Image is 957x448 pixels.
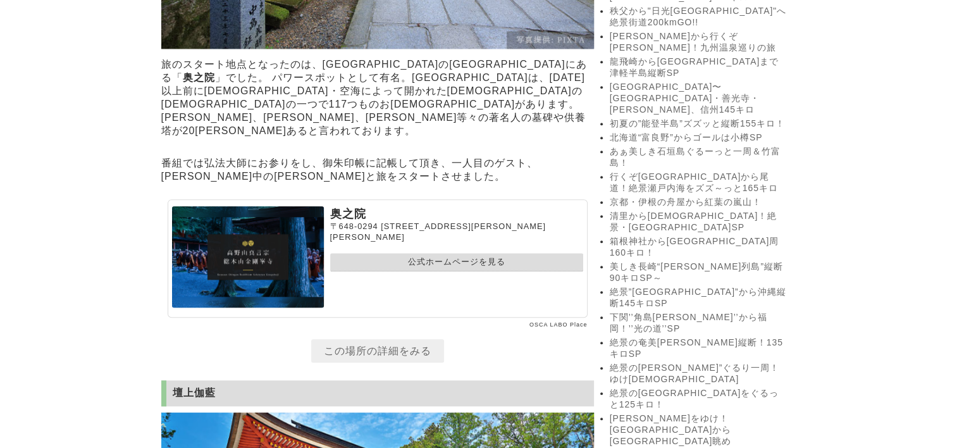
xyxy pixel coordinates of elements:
[610,197,787,208] a: 京都・伊根の舟屋から紅葉の嵐山！
[610,261,787,284] a: 美しき長崎“[PERSON_NAME]列島”縦断90キロSP～
[330,206,583,221] p: 奥之院
[610,6,787,28] a: 秩父から"日光[GEOGRAPHIC_DATA]"へ絶景街道200kmGO!!
[610,236,787,259] a: 箱根神社から[GEOGRAPHIC_DATA]周160キロ！
[330,253,583,271] a: 公式ホームページを見る
[172,206,324,308] img: 奥之院
[610,82,787,116] a: [GEOGRAPHIC_DATA]〜[GEOGRAPHIC_DATA]・善光寺・[PERSON_NAME]、信州145キロ
[610,132,787,144] a: 北海道“富良野”からゴールは小樽SP
[610,363,787,385] a: 絶景の[PERSON_NAME]”ぐるり一周！ゆけ[DEMOGRAPHIC_DATA]
[610,118,787,130] a: 初夏の”能登半島”ズズッと縦断155キロ！
[610,312,787,335] a: 下関’’角島[PERSON_NAME]’’から福岡！’’光の道’’SP
[330,221,378,231] span: 〒648-0294
[610,211,787,233] a: 清里から[DEMOGRAPHIC_DATA]！絶景・[GEOGRAPHIC_DATA]SP
[161,154,594,187] p: 番組では弘法大師にお参りをし、御朱印帳に記帳して頂き、一人目のゲスト、[PERSON_NAME]中の[PERSON_NAME]と旅をスタートさせました。
[610,388,787,411] a: 絶景の[GEOGRAPHIC_DATA]をぐるっと125キロ！
[183,72,215,83] strong: 奥之院
[161,380,594,406] h2: 壇上伽藍
[610,146,787,169] a: あぁ美しき石垣島ぐるーっと一周＆竹富島！
[610,287,787,309] a: 絶景”[GEOGRAPHIC_DATA]”から沖縄縦断145キロSP
[311,339,444,363] a: この場所の詳細をみる
[161,55,594,141] p: 旅のスタート地点となったのは、[GEOGRAPHIC_DATA]の[GEOGRAPHIC_DATA]にある「 」でした。 パワースポットとして有名。[GEOGRAPHIC_DATA]は、[DAT...
[610,31,787,54] a: [PERSON_NAME]から行くぞ[PERSON_NAME]！九州温泉巡りの旅
[330,221,546,242] span: [STREET_ADDRESS][PERSON_NAME][PERSON_NAME]
[529,321,588,328] a: OSCA LABO Place
[610,337,787,360] a: 絶景の奄美[PERSON_NAME]縦断！135キロSP
[610,56,787,79] a: 龍飛崎から[GEOGRAPHIC_DATA]まで津軽半島縦断SP
[610,171,787,194] a: 行くぞ[GEOGRAPHIC_DATA]から尾道！絶景瀬戸内海をズズ～っと165キロ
